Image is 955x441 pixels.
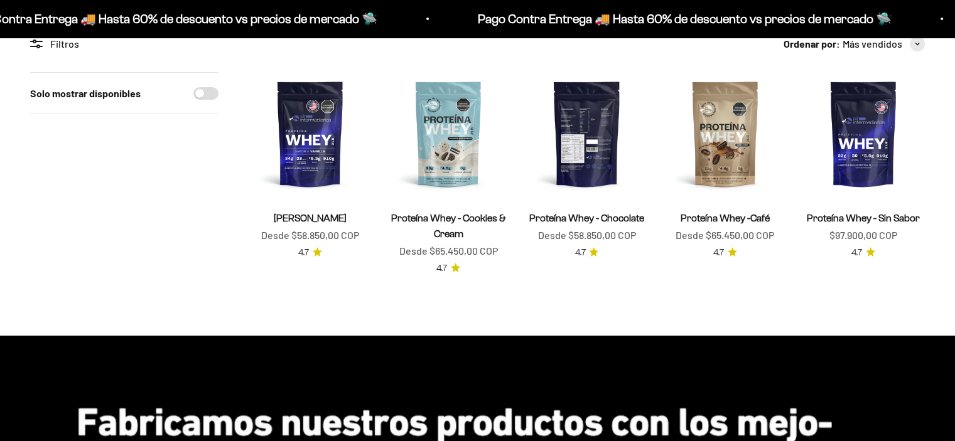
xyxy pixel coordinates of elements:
a: [PERSON_NAME] [274,213,347,223]
span: 4.7 [436,262,447,275]
a: 4.74.7 de 5.0 estrellas [575,246,598,260]
img: Proteína Whey - Chocolate [525,72,648,195]
span: 4.7 [298,246,309,260]
sale-price: Desde $65.450,00 COP [676,227,774,243]
sale-price: Desde $58.850,00 COP [537,227,635,243]
a: Proteína Whey - Cookies & Cream [391,213,506,239]
a: Proteína Whey -Café [681,213,770,223]
label: Solo mostrar disponibles [30,85,141,102]
span: 4.7 [575,246,585,260]
a: Proteína Whey - Chocolate [529,213,644,223]
span: Más vendidos [843,36,902,52]
sale-price: $97.900,00 COP [829,227,897,243]
a: Proteína Whey - Sin Sabor [807,213,920,223]
sale-price: Desde $58.850,00 COP [261,227,359,243]
span: 4.7 [713,246,724,260]
a: 4.74.7 de 5.0 estrellas [298,246,322,260]
div: Filtros [30,36,219,52]
p: Pago Contra Entrega 🚚 Hasta 60% de descuento vs precios de mercado 🛸 [476,9,890,29]
a: 4.74.7 de 5.0 estrellas [851,246,875,260]
button: Más vendidos [843,36,925,52]
span: Ordenar por: [784,36,840,52]
span: 4.7 [851,246,862,260]
sale-price: Desde $65.450,00 COP [399,243,498,259]
a: 4.74.7 de 5.0 estrellas [713,246,737,260]
a: 4.74.7 de 5.0 estrellas [436,262,460,275]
